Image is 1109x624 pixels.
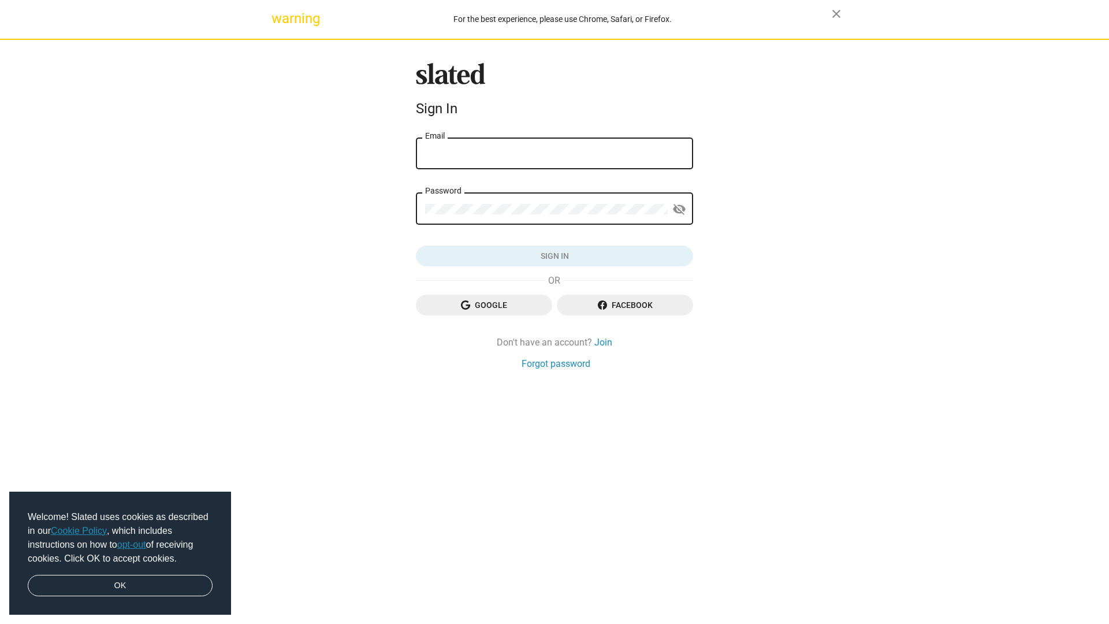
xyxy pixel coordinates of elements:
div: For the best experience, please use Chrome, Safari, or Firefox. [293,12,832,27]
a: opt-out [117,540,146,549]
sl-branding: Sign In [416,63,693,122]
mat-icon: warning [271,12,285,25]
a: dismiss cookie message [28,575,213,597]
a: Cookie Policy [51,526,107,536]
button: Facebook [557,295,693,315]
div: cookieconsent [9,492,231,615]
span: Google [425,295,543,315]
span: Facebook [566,295,684,315]
a: Join [594,336,612,348]
a: Forgot password [522,358,590,370]
div: Don't have an account? [416,336,693,348]
mat-icon: close [829,7,843,21]
mat-icon: visibility_off [672,200,686,218]
span: Welcome! Slated uses cookies as described in our , which includes instructions on how to of recei... [28,510,213,566]
button: Show password [668,198,691,221]
button: Google [416,295,552,315]
div: Sign In [416,101,693,117]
